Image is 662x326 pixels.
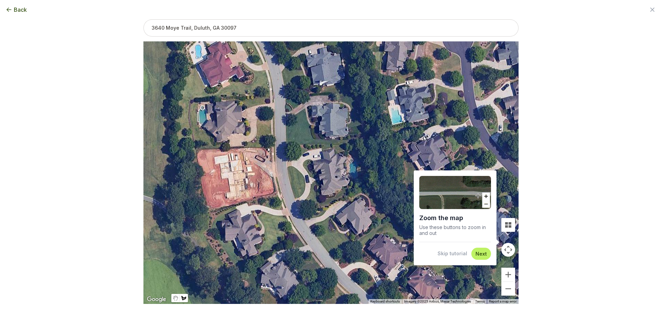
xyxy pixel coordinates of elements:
a: Terms [475,299,485,303]
a: Report a map error [489,299,516,303]
button: Next [475,250,487,257]
img: Demo of zooming into a lawn area [419,176,491,209]
button: Zoom out [501,282,515,296]
span: Back [14,6,27,14]
button: Zoom in [501,268,515,281]
button: Map camera controls [501,243,515,257]
button: Keyboard shortcuts [370,299,400,304]
button: Stop drawing [171,294,180,302]
span: Imagery ©2025 Airbus, Maxar Technologies [404,299,471,303]
button: Skip tutorial [438,250,467,257]
h1: Zoom the map [419,212,491,224]
button: Draw a shape [180,294,188,302]
button: Tilt map [501,218,515,232]
img: Google [145,295,168,304]
button: Back [6,6,27,14]
a: Open this area in Google Maps (opens a new window) [145,295,168,304]
p: Use these buttons to zoom in and out [419,224,491,236]
input: 3640 Moye Trail, Duluth, GA 30097 [143,19,519,37]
